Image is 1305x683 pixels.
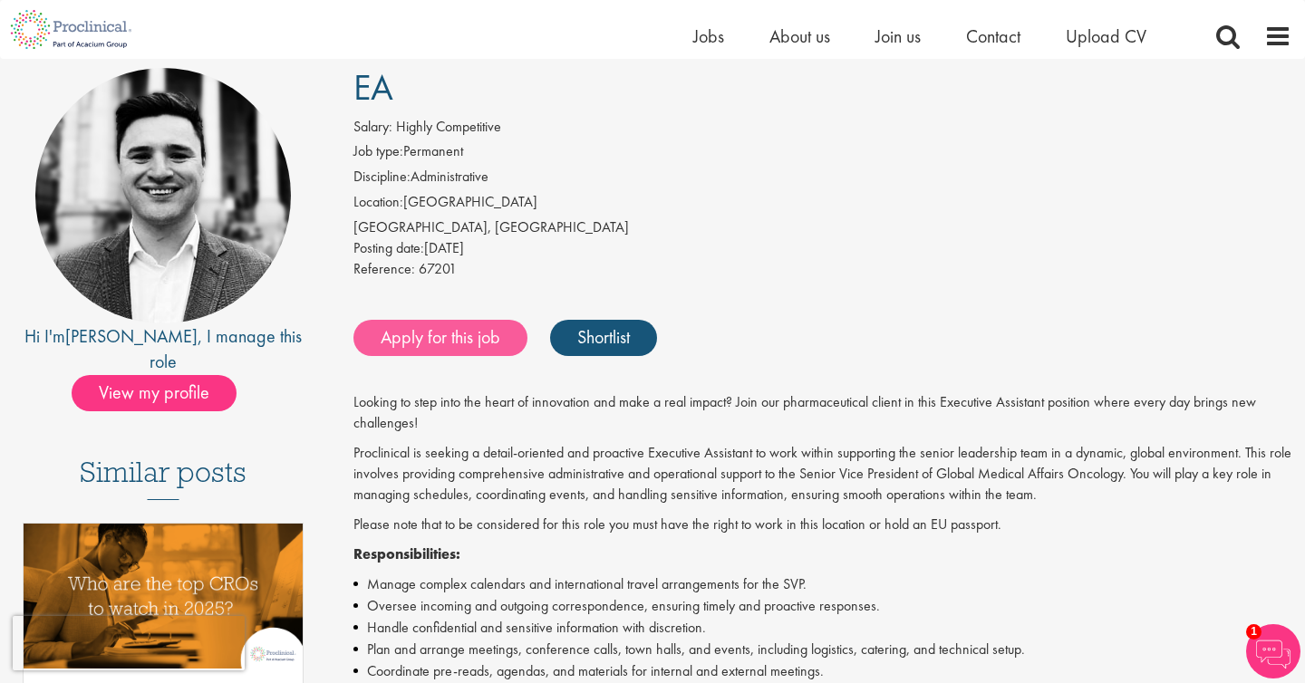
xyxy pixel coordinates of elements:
[353,141,1291,167] li: Permanent
[396,117,501,136] span: Highly Competitive
[353,660,1291,682] li: Coordinate pre-reads, agendas, and materials for internal and external meetings.
[419,259,457,278] span: 67201
[13,616,245,670] iframe: reCAPTCHA
[550,320,657,356] a: Shortlist
[353,141,403,162] label: Job type:
[72,379,255,402] a: View my profile
[353,167,1291,192] li: Administrative
[353,595,1291,617] li: Oversee incoming and outgoing correspondence, ensuring timely and proactive responses.
[1246,624,1261,640] span: 1
[72,375,237,411] span: View my profile
[1246,624,1300,678] img: Chatbot
[353,217,1291,238] div: [GEOGRAPHIC_DATA], [GEOGRAPHIC_DATA]
[35,68,291,323] img: imeage of recruiter Edward Little
[353,192,1291,217] li: [GEOGRAPHIC_DATA]
[353,167,411,188] label: Discipline:
[80,457,246,500] h3: Similar posts
[353,573,1291,595] li: Manage complex calendars and international travel arrangements for the SVP.
[353,320,527,356] a: Apply for this job
[353,238,424,257] span: Posting date:
[353,617,1291,639] li: Handle confidential and sensitive information with discretion.
[353,639,1291,660] li: Plan and arrange meetings, conference calls, town halls, and events, including logistics, caterin...
[353,392,1291,434] p: Looking to step into the heart of innovation and make a real impact? Join our pharmaceutical clie...
[353,192,403,213] label: Location:
[769,24,830,48] a: About us
[65,324,198,348] a: [PERSON_NAME]
[1066,24,1146,48] a: Upload CV
[966,24,1020,48] a: Contact
[14,323,313,375] div: Hi I'm , I manage this role
[693,24,724,48] a: Jobs
[353,544,460,563] strong: Responsibilities:
[353,117,392,138] label: Salary:
[353,443,1291,505] p: Proclinical is seeking a detail-oriented and proactive Executive Assistant to work within support...
[875,24,921,48] a: Join us
[353,238,1291,259] div: [DATE]
[24,524,303,669] img: Top 10 CROs 2025 | Proclinical
[353,64,393,111] span: EA
[353,515,1291,535] p: Please note that to be considered for this role you must have the right to work in this location ...
[353,259,415,280] label: Reference:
